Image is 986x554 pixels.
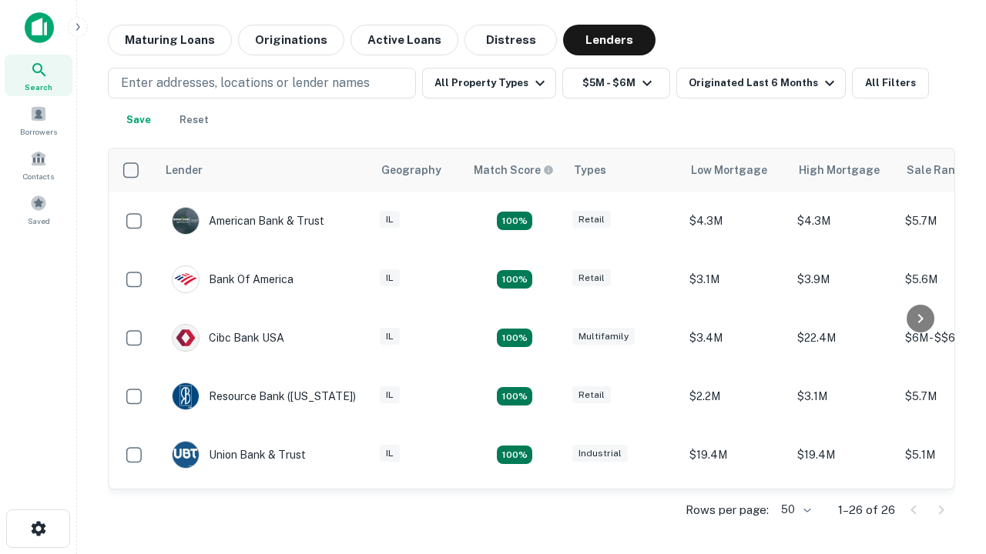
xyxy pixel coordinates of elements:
[574,161,606,179] div: Types
[5,55,72,96] a: Search
[23,170,54,182] span: Contacts
[572,328,635,345] div: Multifamily
[686,501,769,519] p: Rows per page:
[691,161,767,179] div: Low Mortgage
[682,309,790,367] td: $3.4M
[380,445,400,462] div: IL
[25,12,54,43] img: capitalize-icon.png
[172,441,306,469] div: Union Bank & Trust
[173,266,199,292] img: picture
[114,105,163,135] button: Save your search to get updates of matches that match your search criteria.
[790,367,897,426] td: $3.1M
[25,81,52,93] span: Search
[790,250,897,309] td: $3.9M
[838,501,895,519] p: 1–26 of 26
[790,309,897,367] td: $22.4M
[238,25,344,55] button: Originations
[682,250,790,309] td: $3.1M
[380,328,400,345] div: IL
[380,269,400,287] div: IL
[474,162,551,179] h6: Match Score
[20,125,57,138] span: Borrowers
[172,382,356,410] div: Resource Bank ([US_STATE])
[28,215,50,227] span: Saved
[380,386,400,404] div: IL
[565,149,682,192] th: Types
[172,324,284,352] div: Cibc Bank USA
[497,329,532,347] div: Matching Properties: 4, hasApolloMatch: undefined
[572,445,628,462] div: Industrial
[5,144,72,185] a: Contacts
[790,484,897,542] td: $4M
[790,149,897,192] th: High Mortgage
[173,325,199,351] img: picture
[172,207,324,235] div: American Bank & Trust
[422,68,556,98] button: All Property Types
[464,149,565,192] th: Capitalize uses an advanced AI algorithm to match your search with the best lender. The match sco...
[173,208,199,234] img: picture
[5,189,72,230] a: Saved
[497,270,532,289] div: Matching Properties: 4, hasApolloMatch: undefined
[173,383,199,409] img: picture
[562,68,670,98] button: $5M - $6M
[572,386,611,404] div: Retail
[156,149,372,192] th: Lender
[497,212,532,230] div: Matching Properties: 7, hasApolloMatch: undefined
[172,265,293,293] div: Bank Of America
[166,161,203,179] div: Lender
[173,442,199,468] img: picture
[676,68,846,98] button: Originated Last 6 Months
[682,192,790,250] td: $4.3M
[464,25,557,55] button: Distress
[108,68,416,98] button: Enter addresses, locations or lender names
[572,269,611,287] div: Retail
[563,25,656,55] button: Lenders
[108,25,232,55] button: Maturing Loans
[474,162,554,179] div: Capitalize uses an advanced AI algorithm to match your search with the best lender. The match sco...
[790,426,897,484] td: $19.4M
[682,367,790,426] td: $2.2M
[380,211,400,229] div: IL
[790,192,897,250] td: $4.3M
[682,149,790,192] th: Low Mortgage
[775,499,813,521] div: 50
[381,161,441,179] div: Geography
[372,149,464,192] th: Geography
[169,105,219,135] button: Reset
[5,99,72,141] a: Borrowers
[909,431,986,505] iframe: Chat Widget
[121,74,370,92] p: Enter addresses, locations or lender names
[852,68,929,98] button: All Filters
[497,387,532,405] div: Matching Properties: 4, hasApolloMatch: undefined
[572,211,611,229] div: Retail
[497,446,532,464] div: Matching Properties: 4, hasApolloMatch: undefined
[689,74,839,92] div: Originated Last 6 Months
[682,484,790,542] td: $4M
[682,426,790,484] td: $19.4M
[799,161,880,179] div: High Mortgage
[350,25,458,55] button: Active Loans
